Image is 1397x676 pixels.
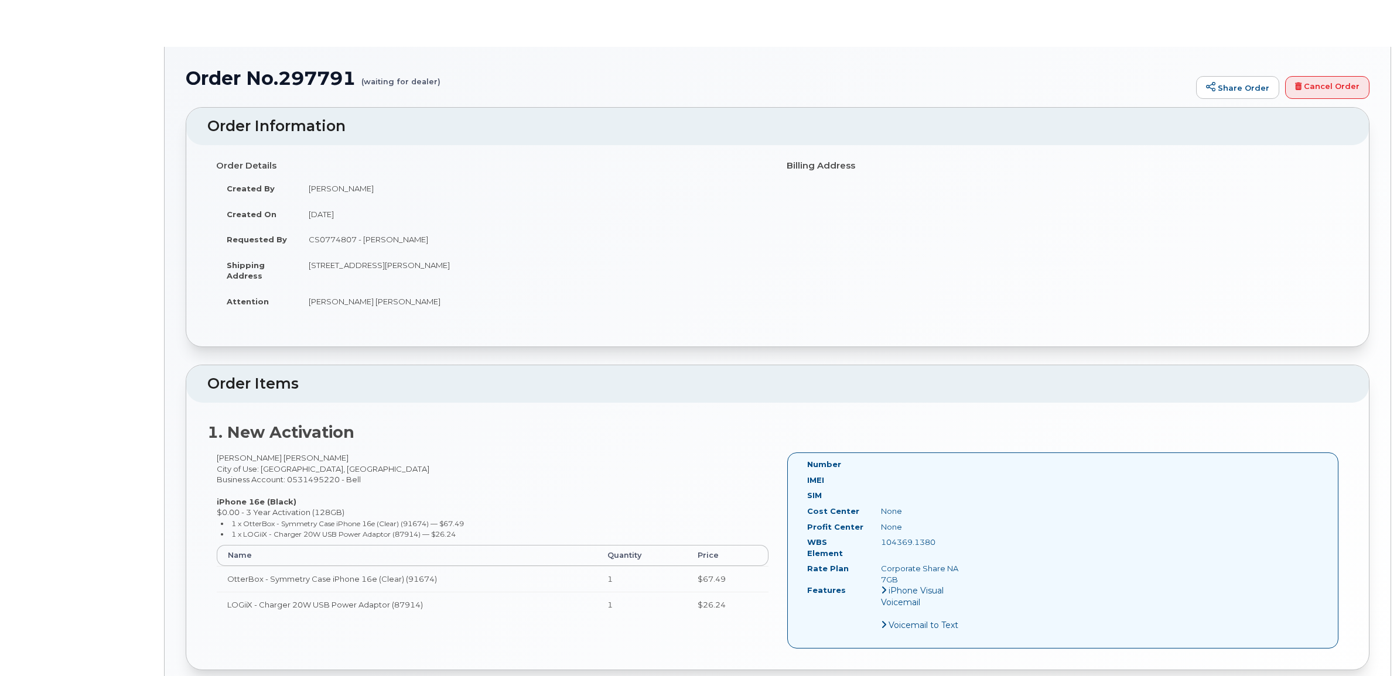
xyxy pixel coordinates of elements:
td: 1 [597,566,688,592]
th: Quantity [597,545,688,566]
small: 1 x LOGiiX - Charger 20W USB Power Adaptor (87914) — $26.24 [231,530,456,538]
td: [STREET_ADDRESS][PERSON_NAME] [298,252,769,289]
div: None [872,506,976,517]
label: Cost Center [807,506,859,517]
h4: Billing Address [787,161,1340,171]
td: CS0774807 - [PERSON_NAME] [298,227,769,252]
span: Voicemail to Text [889,620,958,630]
th: Price [687,545,768,566]
span: iPhone Visual Voicemail [881,585,944,608]
div: 104369.1380 [872,537,976,548]
h4: Order Details [216,161,769,171]
td: [PERSON_NAME] [PERSON_NAME] [298,289,769,314]
label: Rate Plan [807,563,849,574]
strong: iPhone 16e (Black) [217,497,296,506]
small: (waiting for dealer) [361,68,440,86]
div: [PERSON_NAME] [PERSON_NAME] City of Use: [GEOGRAPHIC_DATA], [GEOGRAPHIC_DATA] Business Account: 0... [207,452,778,627]
div: Corporate Share NA 7GB [872,563,976,585]
td: $26.24 [687,592,768,617]
td: 1 [597,592,688,617]
h1: Order No.297791 [186,68,1190,88]
th: Name [217,545,597,566]
strong: 1. New Activation [207,423,354,442]
a: Cancel Order [1285,76,1369,99]
td: [DATE] [298,201,769,227]
td: OtterBox - Symmetry Case iPhone 16e (Clear) (91674) [217,566,597,592]
strong: Attention [227,297,269,306]
label: Features [807,585,846,596]
td: $67.49 [687,566,768,592]
strong: Requested By [227,235,287,244]
h2: Order Information [207,118,1348,135]
label: Number [807,459,841,470]
h2: Order Items [207,376,1348,392]
label: WBS Element [807,537,864,558]
label: SIM [807,490,822,501]
label: Profit Center [807,521,863,533]
td: LOGiiX - Charger 20W USB Power Adaptor (87914) [217,592,597,617]
strong: Created By [227,184,275,193]
div: None [872,521,976,533]
strong: Created On [227,210,276,219]
a: Share Order [1196,76,1279,99]
strong: Shipping Address [227,260,265,281]
td: [PERSON_NAME] [298,176,769,201]
label: IMEI [807,475,824,486]
small: 1 x OtterBox - Symmetry Case iPhone 16e (Clear) (91674) — $67.49 [231,519,464,528]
